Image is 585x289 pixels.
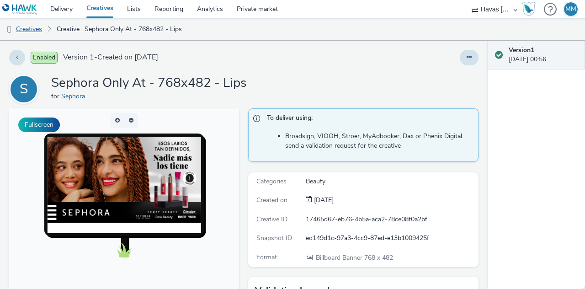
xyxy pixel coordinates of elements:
[315,253,393,262] span: 768 x 482
[509,46,534,54] strong: Version 1
[316,253,364,262] span: Billboard Banner
[312,196,334,204] span: [DATE]
[256,196,287,204] span: Created on
[51,75,246,92] h1: Sephora Only At - 768x482 - Lips
[5,25,14,34] img: dooh
[61,92,89,101] a: Sephora
[18,118,60,132] button: Fullscreen
[306,234,478,243] div: ed149d1c-97a3-4cc9-87ed-e13b1009425f
[267,113,468,125] span: To deliver using:
[256,177,287,186] span: Categories
[9,85,42,93] a: S
[285,132,473,150] li: Broadsign, VIOOH, Stroer, MyAdbooker, Dax or Phenix Digital: send a validation request for the cr...
[31,52,58,64] span: Enabled
[565,2,576,16] div: MM
[38,28,192,114] img: Advertisement preview
[256,234,292,242] span: Snapshot ID
[20,76,28,102] div: S
[2,4,37,15] img: undefined Logo
[256,215,287,224] span: Creative ID
[63,52,158,63] span: Version 1 - Created on [DATE]
[256,253,277,262] span: Format
[306,215,478,224] div: 17465d67-eb76-4b5a-aca2-78ce08f0a2bf
[51,92,61,101] span: for
[522,2,539,16] a: Hawk Academy
[522,2,536,16] img: Hawk Academy
[306,177,478,186] div: Beauty
[312,196,334,205] div: Creation 23 September 2025, 00:56
[509,46,578,64] div: [DATE] 00:56
[52,18,186,40] a: Creative : Sephora Only At - 768x482 - Lips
